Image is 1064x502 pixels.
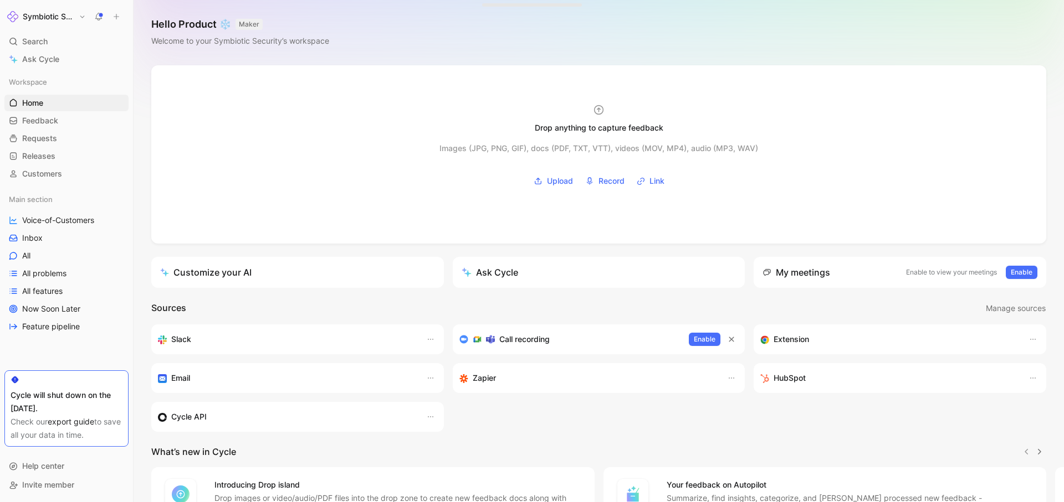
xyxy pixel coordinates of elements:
span: Feedback [22,115,58,126]
div: Sync customers & send feedback from custom sources. Get inspired by our favorite use case [158,410,415,423]
div: Forward emails to your feedback inbox [158,371,415,385]
div: Workspace [4,74,129,90]
div: Record & transcribe meetings from Zoom, Meet & Teams. [459,333,681,346]
span: Main section [9,194,53,205]
button: Ask Cycle [453,257,745,288]
h4: Your feedback on Autopilot [667,478,1034,491]
a: Requests [4,130,129,147]
div: Check our to save all your data in time. [11,415,122,442]
h3: Cycle API [171,410,207,423]
div: Invite member [4,477,129,493]
button: Enable [1006,266,1037,279]
button: Link [633,173,668,189]
span: Upload [547,174,573,188]
button: Enable [689,333,720,346]
span: Enable [694,334,715,345]
div: Search [4,33,129,50]
span: All problems [22,268,66,279]
h3: Zapier [473,371,496,385]
a: Feature pipeline [4,318,129,335]
a: Customers [4,165,129,182]
span: Home [22,97,43,108]
h3: Extension [774,333,809,346]
span: Now Soon Later [22,303,80,314]
span: Link [649,174,664,188]
span: Releases [22,151,55,162]
span: Record [598,174,625,188]
a: Feedback [4,112,129,129]
button: MAKER [236,19,263,30]
a: Inbox [4,230,129,246]
p: Enable to view your meetings [906,267,997,278]
span: Feature pipeline [22,321,80,332]
span: Requests [22,133,57,144]
div: Main section [4,191,129,208]
span: Invite member [22,480,74,489]
h3: HubSpot [774,371,806,385]
div: Cycle will shut down on the [DATE]. [11,389,122,415]
button: Upload [530,173,577,189]
h2: Sources [151,301,186,315]
span: All features [22,286,63,297]
h4: Introducing Drop island [214,478,581,491]
div: Capture feedback from anywhere on the web [760,333,1017,346]
div: Customize your AI [160,266,252,279]
div: Images (JPG, PNG, GIF), docs (PDF, TXT, VTT), videos (MOV, MP4), audio (MP3, WAV) [439,142,758,155]
a: All features [4,283,129,299]
div: Capture feedback from thousands of sources with Zapier (survey results, recordings, sheets, etc). [459,371,717,385]
span: Manage sources [986,302,1046,315]
h3: Slack [171,333,191,346]
a: Home [4,95,129,111]
a: Voice-of-Customers [4,212,129,229]
div: Welcome to your Symbiotic Security’s workspace [151,34,329,48]
span: Enable [1011,267,1032,278]
span: All [22,250,30,261]
div: My meetings [763,266,830,279]
div: Sync your customers, send feedback and get updates in Slack [158,333,415,346]
button: Symbiotic SecuritySymbiotic Security [4,9,89,24]
div: Ask Cycle [462,266,518,279]
button: Record [581,173,628,189]
span: Search [22,35,48,48]
a: All [4,247,129,264]
button: Manage sources [985,301,1046,315]
span: Customers [22,168,62,179]
span: Help center [22,461,64,470]
div: Help center [4,458,129,474]
h1: Symbiotic Security [23,12,74,22]
a: export guide [48,417,94,426]
span: Ask Cycle [22,53,59,66]
span: Voice-of-Customers [22,215,94,226]
a: Now Soon Later [4,301,129,317]
h3: Call recording [499,333,550,346]
span: Workspace [9,76,47,87]
a: Customize your AI [151,257,444,288]
img: Symbiotic Security [7,11,18,22]
div: Main sectionVoice-of-CustomersInboxAllAll problemsAll featuresNow Soon LaterFeature pipeline [4,191,129,335]
a: All problems [4,265,129,282]
div: Drop anything to capture feedback [535,121,663,134]
h2: What’s new in Cycle [151,445,236,458]
a: Releases [4,148,129,164]
span: Inbox [22,232,43,244]
h1: Hello Product ❄️ [151,18,329,31]
a: Ask Cycle [4,51,129,68]
h3: Email [171,371,190,385]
